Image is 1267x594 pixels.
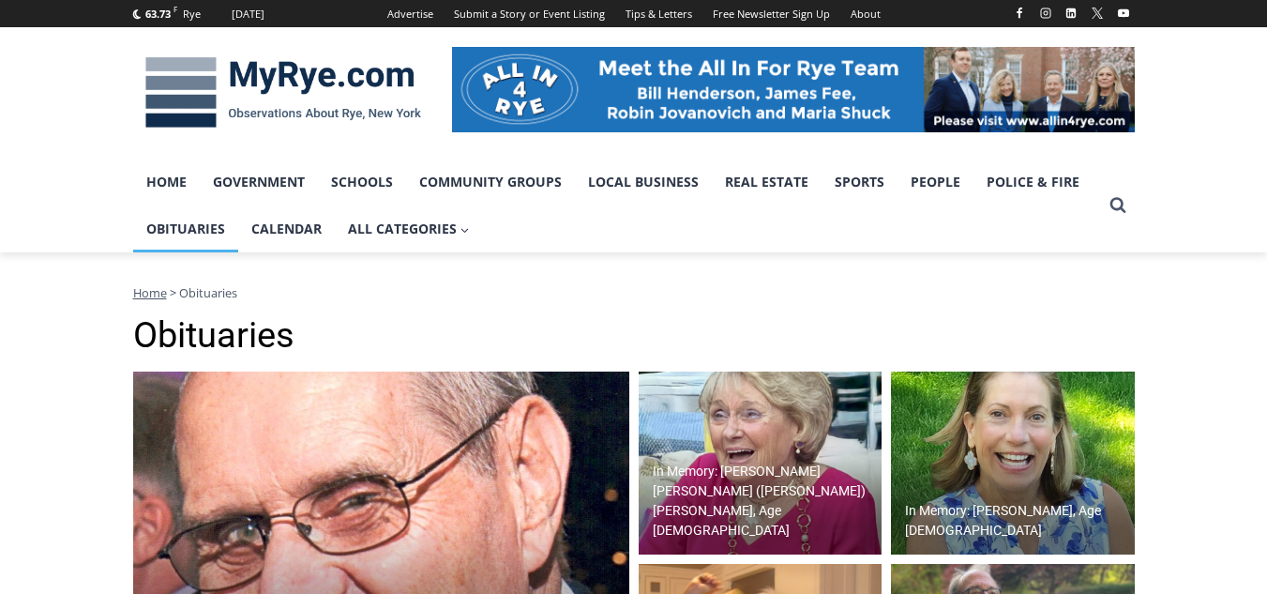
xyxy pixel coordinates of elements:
[575,159,712,206] a: Local Business
[170,284,176,301] span: >
[133,284,167,301] a: Home
[200,159,318,206] a: Government
[133,206,238,252] a: Obituaries
[1008,2,1031,24] a: Facebook
[1034,2,1057,24] a: Instagram
[183,6,201,23] div: Rye
[145,7,171,21] span: 63.73
[452,47,1135,131] img: All in for Rye
[406,159,575,206] a: Community Groups
[712,159,822,206] a: Real Estate
[335,206,483,252] a: All Categories
[133,314,1135,358] h1: Obituaries
[133,159,200,206] a: Home
[639,372,882,556] a: In Memory: [PERSON_NAME] [PERSON_NAME] ([PERSON_NAME]) [PERSON_NAME], Age [DEMOGRAPHIC_DATA]
[822,159,897,206] a: Sports
[232,6,264,23] div: [DATE]
[179,284,237,301] span: Obituaries
[891,372,1135,556] a: In Memory: [PERSON_NAME], Age [DEMOGRAPHIC_DATA]
[1112,2,1135,24] a: YouTube
[891,372,1135,556] img: Obituary - Maryanne Bardwil Lynch IMG_5518
[973,159,1093,206] a: Police & Fire
[905,501,1130,541] h2: In Memory: [PERSON_NAME], Age [DEMOGRAPHIC_DATA]
[1101,189,1135,222] button: View Search Form
[318,159,406,206] a: Schools
[348,219,470,239] span: All Categories
[133,44,433,142] img: MyRye.com
[639,372,882,556] img: Obituary - Maureen Catherine Devlin Koecheler
[1086,2,1109,24] a: X
[653,462,878,541] h2: In Memory: [PERSON_NAME] [PERSON_NAME] ([PERSON_NAME]) [PERSON_NAME], Age [DEMOGRAPHIC_DATA]
[173,4,177,14] span: F
[133,283,1135,302] nav: Breadcrumbs
[238,206,335,252] a: Calendar
[1060,2,1082,24] a: Linkedin
[897,159,973,206] a: People
[133,159,1101,253] nav: Primary Navigation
